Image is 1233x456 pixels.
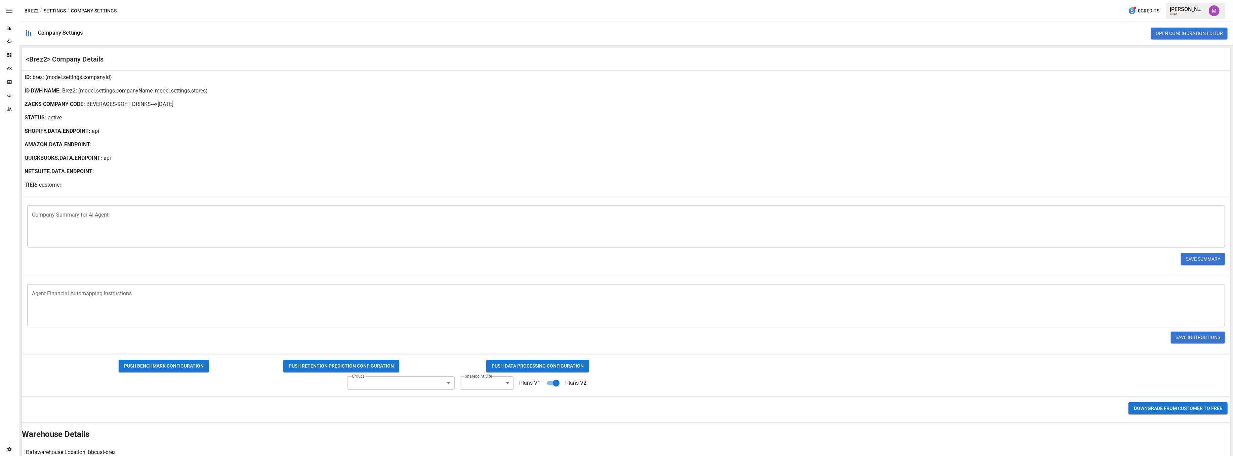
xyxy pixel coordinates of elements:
[62,87,76,95] p: Brez2
[1209,5,1220,16] img: Umer Muhammed
[25,167,94,176] b: NETSUITE.DATA.ENDPOINT :
[76,87,208,95] p: : (model.settings.companyName, model.settings.stores)
[1170,6,1205,12] div: [PERSON_NAME]
[486,360,589,372] button: PUSH DATA PROCESSING CONFIGURATION
[1151,28,1228,40] button: Open Configuration Editor
[25,154,102,162] b: QUICKBOOKS.DATA.ENDPOINT :
[67,7,70,15] div: /
[25,87,61,95] b: ID DWH NAME :
[283,360,399,372] button: PUSH RETENTION PREDICTION CONFIGURATION
[104,154,111,162] p: api
[25,73,31,81] b: ID :
[1171,332,1225,344] button: Save Instructions
[22,429,1230,439] h2: Warehouse Details
[40,7,42,15] div: /
[25,181,38,189] b: TIER:
[38,30,83,36] div: Company Settings
[44,7,66,15] button: Settings
[33,73,43,81] p: brez
[39,181,61,189] p: customer
[25,141,92,149] b: AMAZON.DATA.ENDPOINT :
[151,100,173,108] p: --->[DATE]
[465,373,492,379] label: Sharepoint Site
[352,373,365,379] label: Groups
[1181,253,1225,265] button: Save Summary
[92,127,99,135] p: api
[25,100,85,108] b: ZACKS COMPANY CODE :
[119,360,209,372] button: PUSH BENCHMARK CONFIGURATION
[25,114,46,122] b: STATUS :
[1128,402,1228,415] button: Downgrade from CUSTOMER to FREE
[43,73,112,81] p: : (model.settings.companyId)
[1170,12,1205,15] div: Brez2
[25,127,90,135] b: SHOPIFY.DATA.ENDPOINT :
[565,379,586,387] p: Plans V2
[1138,7,1159,15] span: 0 Credits
[26,55,626,63] div: <Brez2> Company Details
[86,100,151,108] p: BEVERAGES-SOFT DRINKS
[48,114,62,122] p: active
[1205,1,1224,20] button: Umer Muhammed
[25,7,39,15] button: Brez2
[1125,5,1162,17] button: 0Credits
[519,379,540,387] p: Plans V1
